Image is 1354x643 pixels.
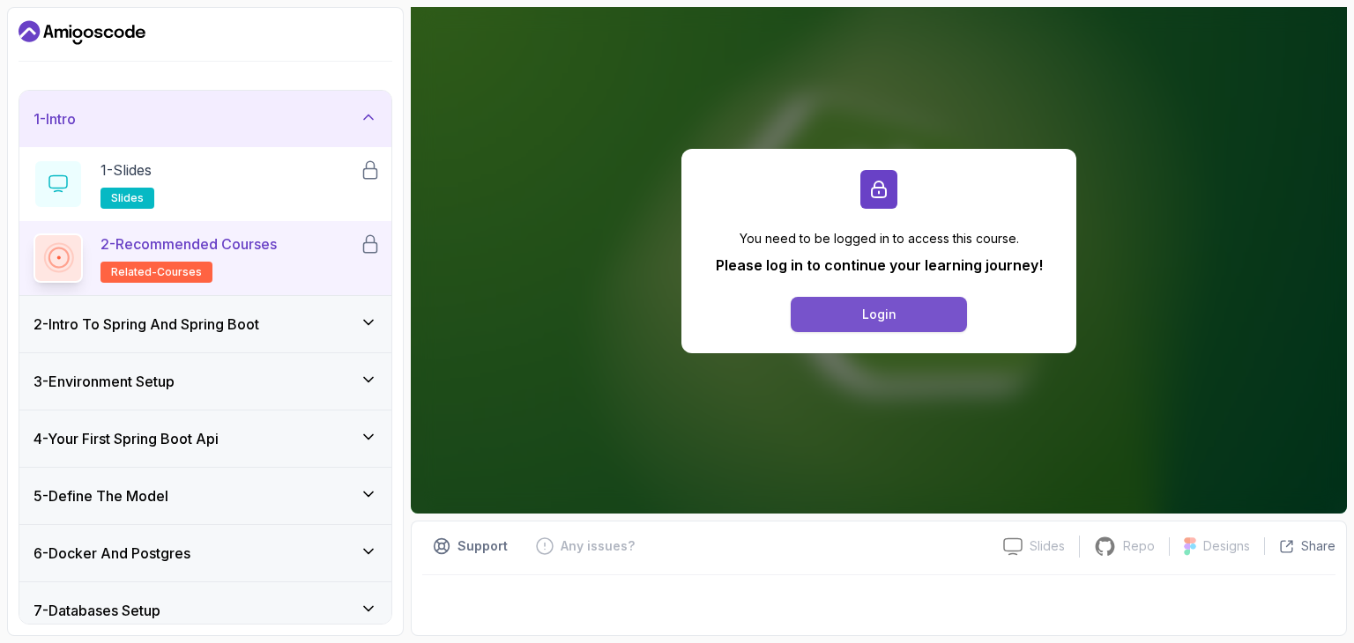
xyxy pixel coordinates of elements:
h3: 4 - Your First Spring Boot Api [33,428,219,449]
p: Repo [1123,537,1155,555]
button: 6-Docker And Postgres [19,525,391,581]
button: 7-Databases Setup [19,582,391,639]
button: 1-Slidesslides [33,159,377,209]
h3: 7 - Databases Setup [33,600,160,621]
h3: 1 - Intro [33,108,76,129]
button: 1-Intro [19,91,391,147]
p: You need to be logged in to access this course. [716,230,1043,248]
p: Slides [1030,537,1065,555]
span: slides [111,191,144,205]
p: Any issues? [561,537,635,555]
p: Support [458,537,508,555]
p: Share [1301,537,1335,555]
h3: 6 - Docker And Postgres [33,543,190,564]
button: Support button [422,532,518,560]
p: 1 - Slides [100,159,152,181]
h3: 2 - Intro To Spring And Spring Boot [33,314,259,335]
h3: 3 - Environment Setup [33,371,175,392]
button: Login [791,297,967,332]
button: 2-Recommended Coursesrelated-courses [33,233,377,283]
button: Share [1264,537,1335,555]
p: 2 - Recommended Courses [100,233,277,255]
button: 3-Environment Setup [19,353,391,410]
button: 5-Define The Model [19,468,391,524]
div: Login [862,306,896,323]
h3: 5 - Define The Model [33,485,168,506]
a: Dashboard [19,18,145,47]
p: Designs [1203,537,1250,555]
button: 4-Your First Spring Boot Api [19,410,391,467]
span: related-courses [111,265,202,279]
p: Please log in to continue your learning journey! [716,255,1043,276]
button: 2-Intro To Spring And Spring Boot [19,296,391,352]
